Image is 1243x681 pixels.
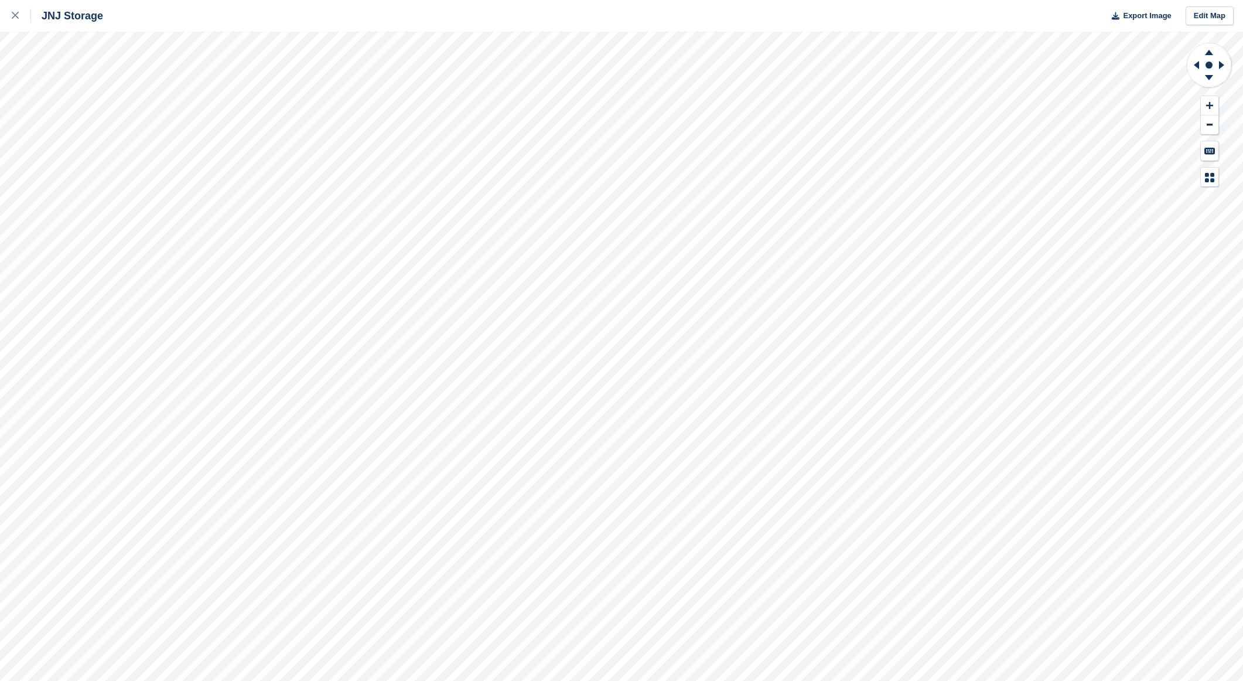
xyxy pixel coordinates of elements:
a: Edit Map [1186,6,1234,26]
button: Zoom Out [1201,115,1218,135]
button: Map Legend [1201,168,1218,187]
button: Zoom In [1201,96,1218,115]
button: Keyboard Shortcuts [1201,141,1218,161]
span: Export Image [1123,10,1171,22]
button: Export Image [1105,6,1172,26]
div: JNJ Storage [31,9,103,23]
